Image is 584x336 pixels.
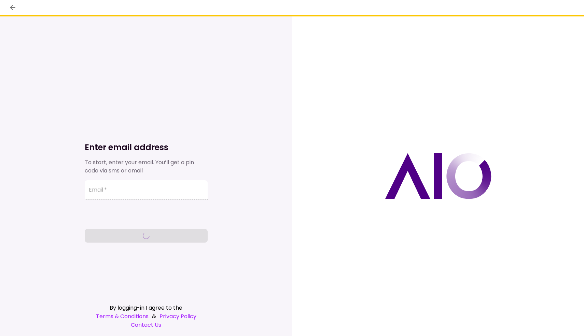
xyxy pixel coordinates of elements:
a: Privacy Policy [159,312,196,321]
a: Contact Us [85,321,208,329]
img: AIO logo [385,153,491,199]
div: To start, enter your email. You’ll get a pin code via sms or email [85,158,208,175]
h1: Enter email address [85,142,208,153]
div: By logging-in I agree to the [85,303,208,312]
a: Terms & Conditions [96,312,149,321]
button: back [7,2,18,13]
div: & [85,312,208,321]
